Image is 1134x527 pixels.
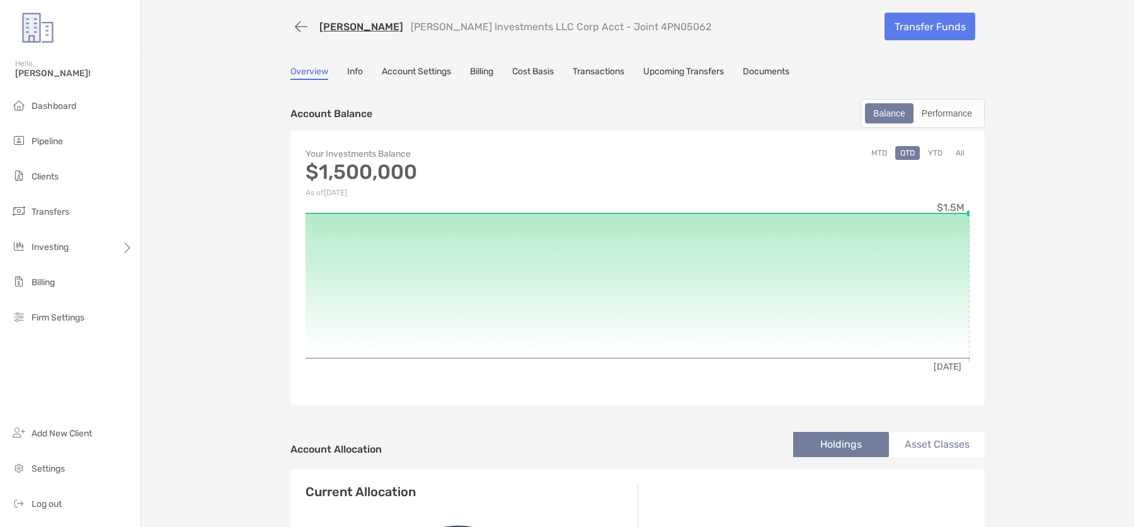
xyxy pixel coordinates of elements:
[31,463,65,474] span: Settings
[319,21,403,33] a: [PERSON_NAME]
[306,185,638,201] p: As of [DATE]
[11,496,26,511] img: logout icon
[382,66,451,80] a: Account Settings
[885,13,975,40] a: Transfer Funds
[306,484,416,499] h4: Current Allocation
[31,207,69,217] span: Transfers
[793,432,889,457] li: Holdings
[15,5,60,50] img: Zoe Logo
[934,361,961,372] tspan: [DATE]
[31,171,59,182] span: Clients
[861,99,985,128] div: segmented control
[866,105,912,122] div: Balance
[11,425,26,440] img: add_new_client icon
[347,66,363,80] a: Info
[470,66,493,80] a: Billing
[512,66,554,80] a: Cost Basis
[11,133,26,148] img: pipeline icon
[306,164,638,180] p: $1,500,000
[895,146,920,160] button: QTD
[31,277,55,288] span: Billing
[951,146,970,160] button: All
[11,239,26,254] img: investing icon
[290,66,328,80] a: Overview
[290,443,382,455] h4: Account Allocation
[31,312,84,323] span: Firm Settings
[306,146,638,162] p: Your Investments Balance
[31,101,76,111] span: Dashboard
[937,201,965,213] tspan: $1.5M
[11,98,26,113] img: dashboard icon
[889,432,985,457] li: Asset Classes
[411,21,711,33] p: [PERSON_NAME] Investments LLC Corp Acct - Joint 4PN05062
[11,309,26,324] img: firm-settings icon
[15,68,133,79] span: [PERSON_NAME]!
[915,105,979,122] div: Performance
[643,66,724,80] a: Upcoming Transfers
[31,242,69,252] span: Investing
[11,274,26,289] img: billing icon
[11,460,26,475] img: settings icon
[743,66,789,80] a: Documents
[31,428,92,439] span: Add New Client
[866,146,892,160] button: MTD
[31,499,62,509] span: Log out
[11,203,26,218] img: transfers icon
[31,136,63,147] span: Pipeline
[11,168,26,183] img: clients icon
[290,106,372,122] p: Account Balance
[573,66,624,80] a: Transactions
[923,146,948,160] button: YTD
